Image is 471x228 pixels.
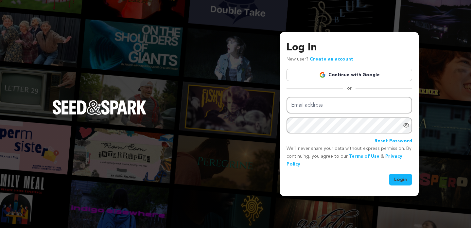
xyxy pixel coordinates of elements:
[287,56,353,63] p: New user?
[403,122,410,129] a: Show password as plain text. Warning: this will display your password on the screen.
[349,154,379,159] a: Terms of Use
[319,72,326,78] img: Google logo
[310,57,353,61] a: Create an account
[287,154,402,167] a: Privacy Policy
[287,145,412,168] p: We’ll never share your data without express permission. By continuing, you agree to our & .
[287,69,412,81] a: Continue with Google
[375,137,412,145] a: Reset Password
[287,40,412,56] h3: Log In
[287,97,412,114] input: Email address
[52,100,147,128] a: Seed&Spark Homepage
[343,85,356,92] span: or
[52,100,147,114] img: Seed&Spark Logo
[389,174,412,185] button: Login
